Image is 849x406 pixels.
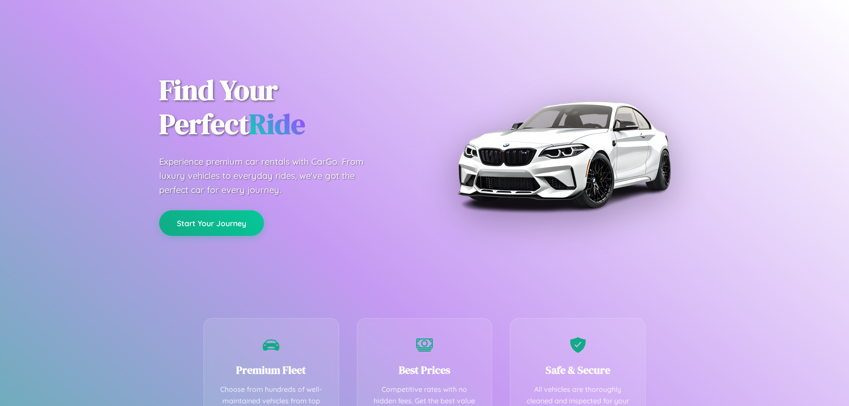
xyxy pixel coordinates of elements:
[524,363,632,377] h3: Safe & Secure
[453,44,674,265] img: Premium BMW car rental vehicle
[159,210,264,236] button: Start Your Journey
[159,73,411,141] h1: Find Your Perfect
[217,363,325,377] h3: Premium Fleet
[249,105,305,143] span: Ride
[371,363,479,377] h3: Best Prices
[159,155,380,197] p: Experience premium car rentals with CarGo. From luxury vehicles to everyday rides, we've got the ...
